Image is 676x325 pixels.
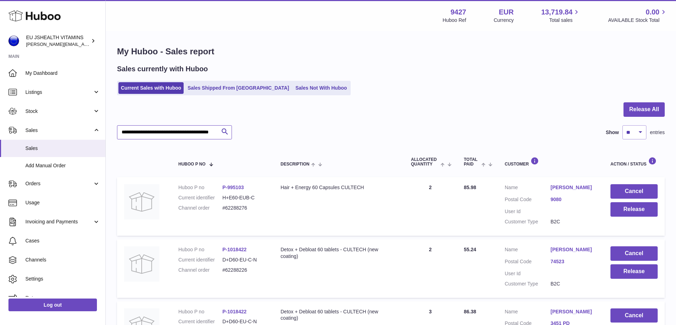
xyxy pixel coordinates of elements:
dd: #62288276 [222,205,266,211]
a: [PERSON_NAME] [551,246,596,253]
a: P-995103 [222,185,244,190]
div: Currency [494,17,514,24]
a: Current Sales with Huboo [118,82,184,94]
dt: Postal Code [505,258,551,267]
dt: Postal Code [505,196,551,205]
dd: D+D60-EU-C-N [222,318,266,325]
dd: H+E60-EUB-C [222,194,266,201]
a: Sales Shipped From [GEOGRAPHIC_DATA] [185,82,291,94]
span: Listings [25,89,93,96]
span: Stock [25,108,93,115]
button: Release [610,264,658,279]
dt: Name [505,184,551,193]
span: Huboo P no [178,162,205,167]
div: Detox + Debloat 60 tablets - CULTECH (new coating) [281,308,397,322]
span: ALLOCATED Quantity [411,157,439,167]
dt: Name [505,246,551,255]
dt: Customer Type [505,218,551,225]
a: 0.00 AVAILABLE Stock Total [608,7,668,24]
dt: Name [505,308,551,317]
dt: Huboo P no [178,184,222,191]
span: Sales [25,127,93,134]
span: Description [281,162,309,167]
a: 13,719.84 Total sales [541,7,580,24]
a: 74523 [551,258,596,265]
dt: Huboo P no [178,308,222,315]
span: Orders [25,180,93,187]
img: laura@jessicasepel.com [8,36,19,46]
td: 2 [404,177,457,236]
div: Customer [505,157,596,167]
span: entries [650,129,665,136]
h1: My Huboo - Sales report [117,46,665,57]
span: 55.24 [464,247,476,252]
span: Channels [25,257,100,263]
span: 13,719.84 [541,7,572,17]
dt: Current identifier [178,194,222,201]
span: 86.38 [464,309,476,314]
a: P-1018422 [222,247,247,252]
dt: Current identifier [178,257,222,263]
span: Total paid [464,157,480,167]
a: P-1018422 [222,309,247,314]
span: Usage [25,199,100,206]
span: Invoicing and Payments [25,218,93,225]
span: AVAILABLE Stock Total [608,17,668,24]
strong: 9427 [450,7,466,17]
a: Sales Not With Huboo [293,82,349,94]
dt: Huboo P no [178,246,222,253]
span: Add Manual Order [25,162,100,169]
button: Release All [623,102,665,117]
div: Hair + Energy 60 Capsules CULTECH [281,184,397,191]
label: Show [606,129,619,136]
span: [PERSON_NAME][EMAIL_ADDRESS][DOMAIN_NAME] [26,41,141,47]
h2: Sales currently with Huboo [117,64,208,74]
dt: User Id [505,208,551,215]
dd: B2C [551,218,596,225]
button: Cancel [610,308,658,323]
dt: Current identifier [178,318,222,325]
td: 2 [404,239,457,298]
a: Log out [8,299,97,311]
div: EU JSHEALTH VITAMINS [26,34,90,48]
span: Sales [25,145,100,152]
span: Total sales [549,17,580,24]
div: Detox + Debloat 60 tablets - CULTECH (new coating) [281,246,397,260]
dt: Channel order [178,267,222,273]
dt: Channel order [178,205,222,211]
img: no-photo.jpg [124,184,159,219]
span: 0.00 [646,7,659,17]
a: [PERSON_NAME] [551,184,596,191]
dt: User Id [505,270,551,277]
dd: B2C [551,281,596,287]
div: Huboo Ref [443,17,466,24]
a: 9080 [551,196,596,203]
button: Release [610,202,658,217]
span: 85.98 [464,185,476,190]
span: Settings [25,276,100,282]
button: Cancel [610,184,658,199]
button: Cancel [610,246,658,261]
span: My Dashboard [25,70,100,77]
img: no-photo.jpg [124,246,159,282]
dd: #62288226 [222,267,266,273]
a: [PERSON_NAME] [551,308,596,315]
strong: EUR [499,7,514,17]
dt: Customer Type [505,281,551,287]
div: Action / Status [610,157,658,167]
span: Returns [25,295,100,301]
span: Cases [25,237,100,244]
dd: D+D60-EU-C-N [222,257,266,263]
